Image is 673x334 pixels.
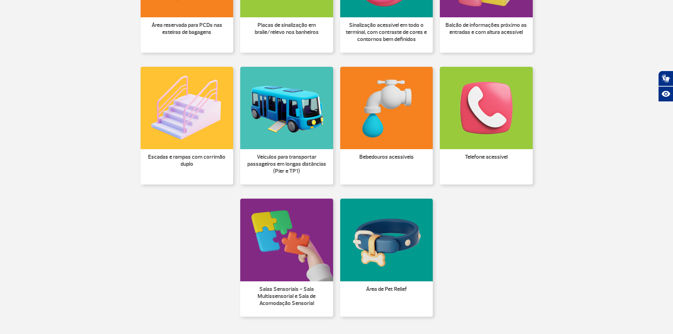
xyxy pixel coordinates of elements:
p: Bebedouros acessíveis [344,153,429,160]
img: Salas Sensoriais - Sala Multissensorial e Sala de Acomodação Sensorial [240,199,333,281]
p: Placas de sinalização em braile/relevo nos banheiros [244,22,329,36]
p: Área reservada para PCDs nas esteiras de bagagens [145,22,229,36]
button: Abrir recursos assistivos. [658,86,673,102]
p: Balcão de informações próximo as entradas e com altura acessível [444,22,529,36]
button: Abrir tradutor de língua de sinais. [658,71,673,86]
img: Veículos para transportar passageiros em longas distâncias (Píer e TP1) [240,67,333,149]
img: Telefone acessível [440,67,533,149]
img: Área de Pet Relief [340,199,433,281]
p: Escadas e rampas com corrimão duplo [145,153,229,168]
p: Veículos para transportar passageiros em longas distâncias (Píer e TP1) [244,153,329,175]
p: Sinalização acessível em todo o terminal, com contraste de cores e contornos bem definidos [344,22,429,43]
img: Bebedouros acessíveis [340,67,433,149]
div: Plugin de acessibilidade da Hand Talk. [658,71,673,102]
p: Salas Sensoriais - Sala Multissensorial e Sala de Acomodação Sensorial [244,286,329,307]
img: Escadas e rampas com corrimão duplo [141,67,234,149]
p: Telefone acessível [444,153,529,160]
p: Área de Pet Relief [344,286,429,293]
